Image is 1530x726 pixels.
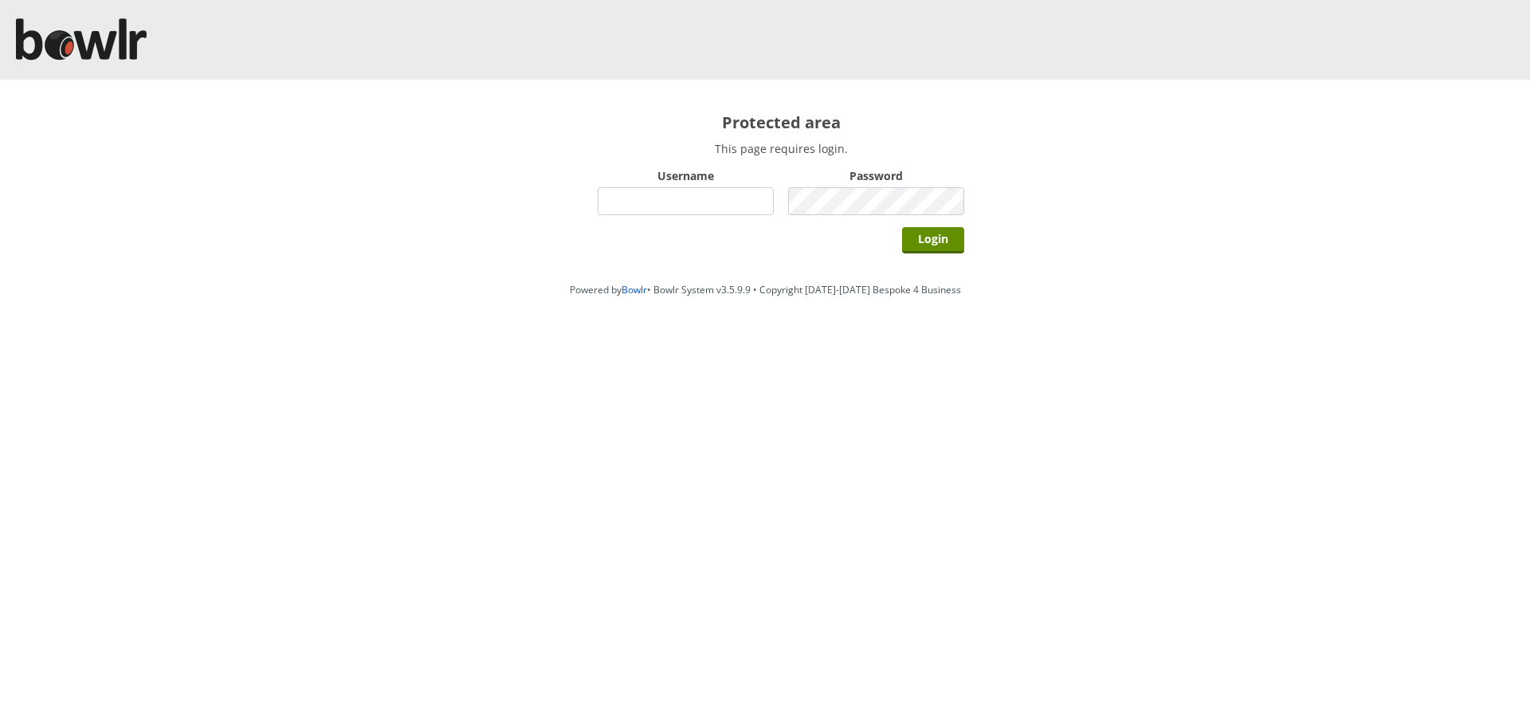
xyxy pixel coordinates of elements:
h2: Protected area [598,112,964,133]
label: Username [598,168,774,183]
span: Powered by • Bowlr System v3.5.9.9 • Copyright [DATE]-[DATE] Bespoke 4 Business [570,283,961,296]
p: This page requires login. [598,141,964,156]
input: Login [902,227,964,253]
label: Password [788,168,964,183]
a: Bowlr [622,283,647,296]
